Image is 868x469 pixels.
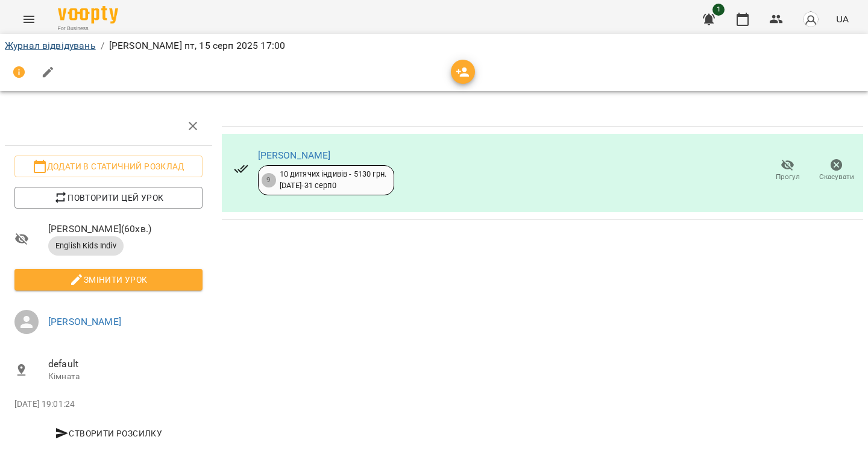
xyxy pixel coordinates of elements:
[819,172,854,182] span: Скасувати
[58,25,118,33] span: For Business
[14,269,203,291] button: Змінити урок
[58,6,118,24] img: Voopty Logo
[48,371,203,383] p: Кімната
[763,154,812,187] button: Прогул
[24,190,193,205] span: Повторити цей урок
[812,154,861,187] button: Скасувати
[24,272,193,287] span: Змінити урок
[262,173,276,187] div: 9
[14,5,43,34] button: Menu
[836,13,849,25] span: UA
[802,11,819,28] img: avatar_s.png
[14,187,203,209] button: Повторити цей урок
[280,169,386,191] div: 10 дитячих індивів - 5130 грн. [DATE] - 31 серп 0
[109,39,285,53] p: [PERSON_NAME] пт, 15 серп 2025 17:00
[101,39,104,53] li: /
[14,398,203,411] p: [DATE] 19:01:24
[14,423,203,444] button: Створити розсилку
[5,39,863,53] nav: breadcrumb
[19,426,198,441] span: Створити розсилку
[776,172,800,182] span: Прогул
[48,316,121,327] a: [PERSON_NAME]
[712,4,725,16] span: 1
[48,241,124,251] span: English Kids Indiv
[48,222,203,236] span: [PERSON_NAME] ( 60 хв. )
[14,156,203,177] button: Додати в статичний розклад
[831,8,854,30] button: UA
[258,150,331,161] a: [PERSON_NAME]
[5,40,96,51] a: Журнал відвідувань
[48,357,203,371] span: default
[24,159,193,174] span: Додати в статичний розклад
